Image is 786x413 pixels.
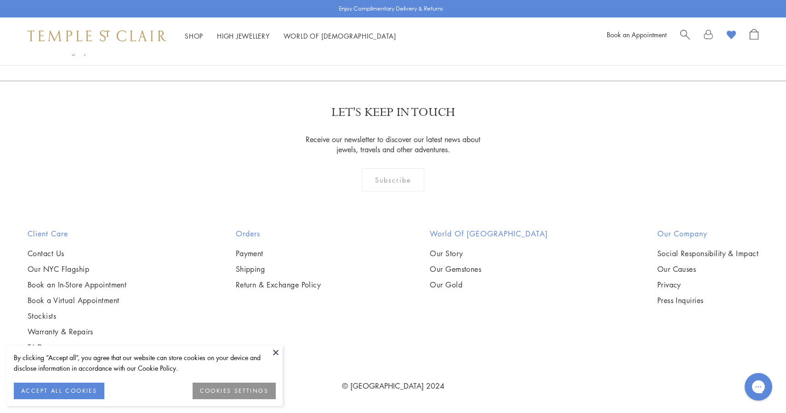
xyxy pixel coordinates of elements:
[339,4,443,13] p: Enjoy Complimentary Delivery & Returns
[430,280,548,290] a: Our Gold
[740,370,777,404] iframe: Gorgias live chat messenger
[28,327,126,337] a: Warranty & Repairs
[430,228,548,239] h2: World of [GEOGRAPHIC_DATA]
[28,264,126,274] a: Our NYC Flagship
[28,311,126,321] a: Stockists
[750,29,758,43] a: Open Shopping Bag
[28,228,126,239] h2: Client Care
[217,31,270,40] a: High JewelleryHigh Jewellery
[28,248,126,258] a: Contact Us
[236,228,321,239] h2: Orders
[362,168,425,191] div: Subscribe
[657,280,758,290] a: Privacy
[236,264,321,274] a: Shipping
[430,248,548,258] a: Our Story
[657,295,758,305] a: Press Inquiries
[331,104,455,120] p: LET'S KEEP IN TOUCH
[657,264,758,274] a: Our Causes
[236,280,321,290] a: Return & Exchange Policy
[185,31,203,40] a: ShopShop
[28,280,126,290] a: Book an In-Store Appointment
[185,30,396,42] nav: Main navigation
[28,342,126,352] a: FAQs
[342,381,444,391] a: © [GEOGRAPHIC_DATA] 2024
[607,30,666,39] a: Book an Appointment
[14,383,104,399] button: ACCEPT ALL COOKIES
[193,383,276,399] button: COOKIES SETTINGS
[657,228,758,239] h2: Our Company
[28,30,166,41] img: Temple St. Clair
[300,134,486,155] p: Receive our newsletter to discover our latest news about jewels, travels and other adventures.
[727,29,736,43] a: View Wishlist
[680,29,690,43] a: Search
[28,295,126,305] a: Book a Virtual Appointment
[657,248,758,258] a: Social Responsibility & Impact
[430,264,548,274] a: Our Gemstones
[236,248,321,258] a: Payment
[14,352,276,373] div: By clicking “Accept all”, you agree that our website can store cookies on your device and disclos...
[284,31,396,40] a: World of [DEMOGRAPHIC_DATA]World of [DEMOGRAPHIC_DATA]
